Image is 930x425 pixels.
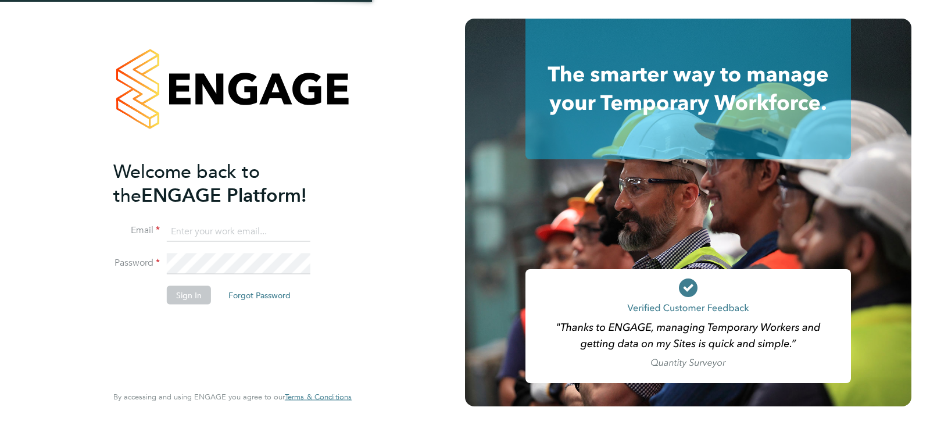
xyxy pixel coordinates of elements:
[113,159,340,207] h2: ENGAGE Platform!
[113,224,160,237] label: Email
[113,257,160,269] label: Password
[285,392,352,402] a: Terms & Conditions
[219,286,300,305] button: Forgot Password
[167,221,310,242] input: Enter your work email...
[113,392,352,402] span: By accessing and using ENGAGE you agree to our
[113,160,260,206] span: Welcome back to the
[167,286,211,305] button: Sign In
